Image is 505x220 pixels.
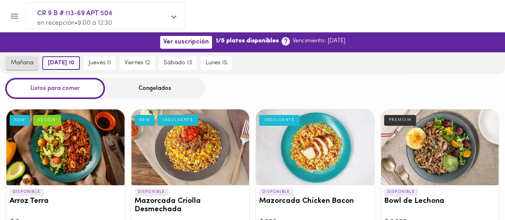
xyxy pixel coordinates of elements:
[293,37,345,45] p: Vencimiento: [DATE]
[256,109,374,185] div: Mazorcada Chicken Bacon
[48,59,74,67] span: [DATE] 10
[259,188,293,196] p: DISPONIBLE
[5,6,24,26] button: Menu
[89,59,111,67] span: jueves 11
[84,56,116,70] button: jueves 11
[135,188,168,196] p: DISPONIBLE
[201,56,232,70] button: lunes 15
[120,56,155,70] button: viernes 12
[5,78,105,99] div: Listos para comer
[384,197,496,206] h3: Bowl de Lechona
[135,115,155,125] div: NEW
[37,20,112,26] span: en recepción • 9:00 a 12:30
[159,56,197,70] button: sábado 13
[135,197,246,214] h3: Mazorcada Criolla Desmechada
[206,59,227,67] span: lunes 15
[384,115,416,125] div: PREMIUM
[259,115,299,125] div: INDULGENTE
[6,109,125,185] div: Arroz Terra
[160,36,212,48] button: Ver suscripción
[216,37,279,45] b: 1/5 platos disponibles
[10,115,30,125] div: NEW
[164,59,192,67] span: sábado 13
[10,197,121,206] h3: Arroz Terra
[6,56,38,70] button: mañana
[11,59,34,67] span: mañana
[33,115,61,125] div: VEGGIE
[259,197,371,206] h3: Mazorcada Chicken Bacon
[37,8,166,19] span: CR 9 B # 113-69 APT 504
[163,38,209,46] span: Ver suscripción
[125,59,150,67] span: viernes 12
[158,115,198,125] div: INDULGENTE
[105,78,205,99] div: Congelados
[131,109,250,185] div: Mazorcada Criolla Desmechada
[10,188,44,196] p: DISPONIBLE
[42,56,80,70] button: [DATE] 10
[381,109,499,185] div: Bowl de Lechona
[384,188,418,196] p: DISPONIBLE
